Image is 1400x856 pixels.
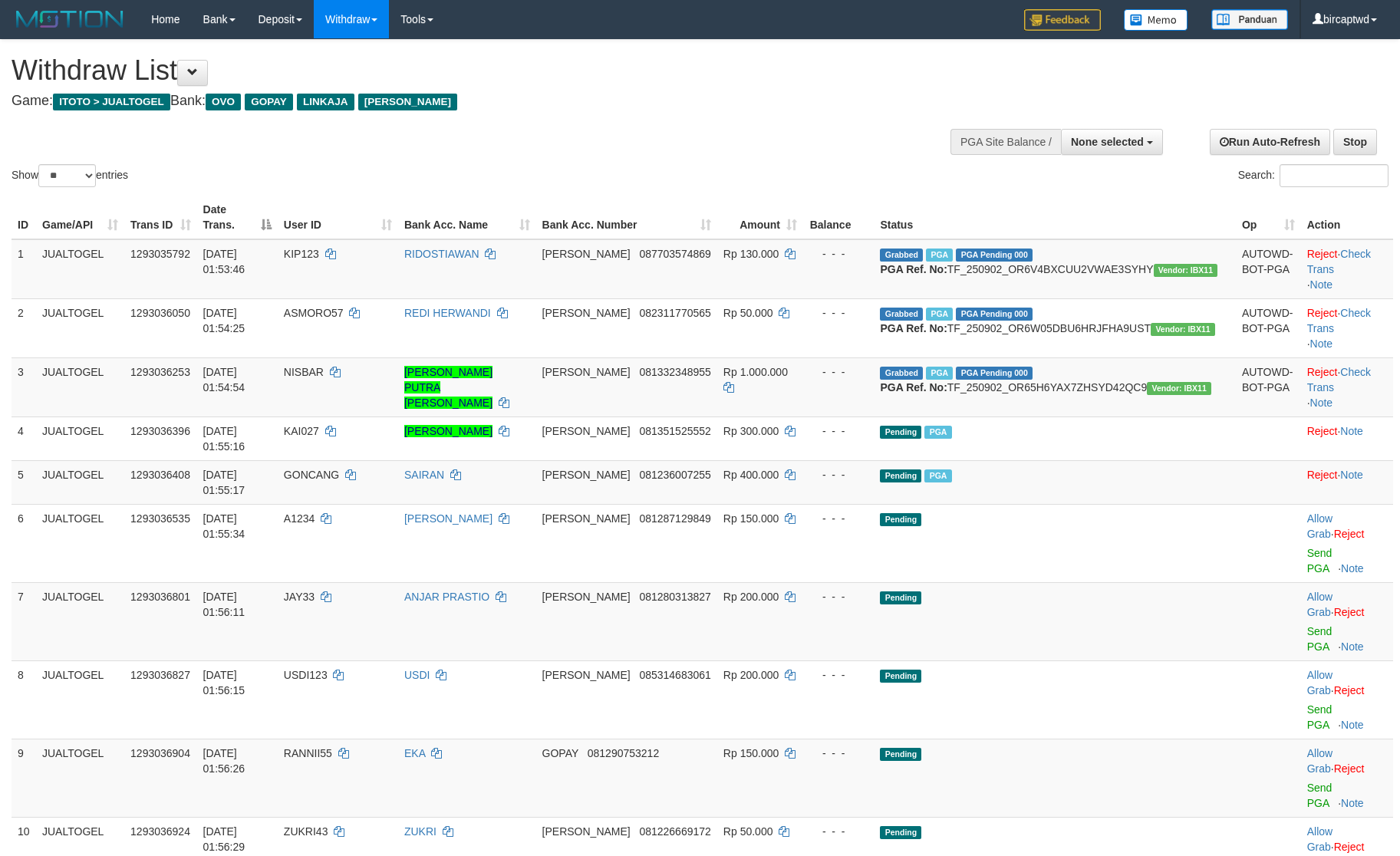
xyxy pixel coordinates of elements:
span: · [1307,591,1334,618]
span: · [1307,512,1334,540]
td: TF_250902_OR6V4BXCUU2VWAE3SYHY [874,239,1235,299]
span: Rp 150.000 [723,747,779,759]
img: Feedback.jpg [1024,9,1101,31]
div: - - - [809,246,868,262]
span: Copy 081280313827 to clipboard [639,591,710,603]
span: [DATE] 01:55:17 [203,469,245,496]
span: 1293036827 [130,669,190,681]
span: Grabbed [880,249,923,262]
span: Pending [880,748,921,761]
th: Amount: activate to sort column ascending [717,196,803,239]
span: [PERSON_NAME] [542,825,631,838]
td: · · [1301,357,1393,416]
span: [DATE] 01:56:29 [203,825,245,853]
td: · [1301,460,1393,504]
span: KAI027 [284,425,319,437]
h1: Withdraw List [12,55,918,86]
th: Bank Acc. Name: activate to sort column ascending [398,196,536,239]
a: Note [1310,278,1333,291]
td: 8 [12,660,36,739]
th: Balance [803,196,874,239]
span: USDI123 [284,669,328,681]
span: Marked by biranggota1 [926,308,953,321]
span: Copy 081236007255 to clipboard [639,469,710,481]
td: 2 [12,298,36,357]
a: Send PGA [1307,782,1332,809]
a: Reject [1307,366,1338,378]
td: · [1301,416,1393,460]
span: Vendor URL: https://order6.1velocity.biz [1147,382,1211,395]
a: Reject [1334,528,1365,540]
a: Send PGA [1307,547,1332,575]
a: Note [1341,640,1364,653]
a: SAIRAN [404,469,444,481]
td: JUALTOGEL [36,298,124,357]
button: None selected [1061,129,1163,155]
td: TF_250902_OR65H6YAX7ZHSYD42QC9 [874,357,1235,416]
span: [DATE] 01:54:25 [203,307,245,334]
a: [PERSON_NAME] [404,425,492,437]
span: Rp 1.000.000 [723,366,788,378]
span: NISBAR [284,366,324,378]
a: Note [1341,719,1364,731]
span: [PERSON_NAME] [542,469,631,481]
span: Copy 085314683061 to clipboard [639,669,710,681]
img: panduan.png [1211,9,1288,30]
td: 7 [12,582,36,660]
span: [DATE] 01:55:16 [203,425,245,453]
select: Showentries [38,164,96,187]
td: JUALTOGEL [36,739,124,817]
a: ZUKRI [404,825,436,838]
span: Vendor URL: https://order6.1velocity.biz [1154,264,1218,277]
span: [PERSON_NAME] [542,512,631,525]
a: Send PGA [1307,703,1332,731]
span: ZUKRI43 [284,825,328,838]
th: ID [12,196,36,239]
a: Note [1340,469,1363,481]
span: 1293036396 [130,425,190,437]
a: Allow Grab [1307,747,1332,775]
span: Vendor URL: https://order6.1velocity.biz [1151,323,1215,336]
span: [DATE] 01:56:26 [203,747,245,775]
td: AUTOWD-BOT-PGA [1236,239,1301,299]
span: Rp 400.000 [723,469,779,481]
td: JUALTOGEL [36,416,124,460]
span: Marked by biranggota1 [924,469,951,482]
span: KIP123 [284,248,319,260]
span: Pending [880,591,921,604]
td: · · [1301,298,1393,357]
img: MOTION_logo.png [12,8,128,31]
th: Bank Acc. Number: activate to sort column ascending [536,196,717,239]
a: Note [1341,562,1364,575]
span: A1234 [284,512,315,525]
td: JUALTOGEL [36,460,124,504]
a: Check Trans [1307,248,1371,275]
span: JAY33 [284,591,315,603]
span: [DATE] 01:56:15 [203,669,245,696]
span: Rp 130.000 [723,248,779,260]
td: 1 [12,239,36,299]
td: · [1301,504,1393,582]
span: · [1307,669,1334,696]
span: Pending [880,513,921,526]
th: User ID: activate to sort column ascending [278,196,398,239]
td: 3 [12,357,36,416]
div: - - - [809,667,868,683]
td: 5 [12,460,36,504]
span: ITOTO > JUALTOGEL [53,94,170,110]
span: Pending [880,670,921,683]
span: [DATE] 01:56:11 [203,591,245,618]
h4: Game: Bank: [12,94,918,109]
td: · [1301,739,1393,817]
span: [PERSON_NAME] [542,591,631,603]
span: Pending [880,826,921,839]
div: - - - [809,746,868,761]
th: Op: activate to sort column ascending [1236,196,1301,239]
a: Allow Grab [1307,669,1332,696]
span: Rp 300.000 [723,425,779,437]
span: GONCANG [284,469,339,481]
a: Reject [1307,469,1338,481]
th: Date Trans.: activate to sort column descending [197,196,278,239]
span: PGA Pending [956,249,1033,262]
a: RIDOSTIAWAN [404,248,479,260]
